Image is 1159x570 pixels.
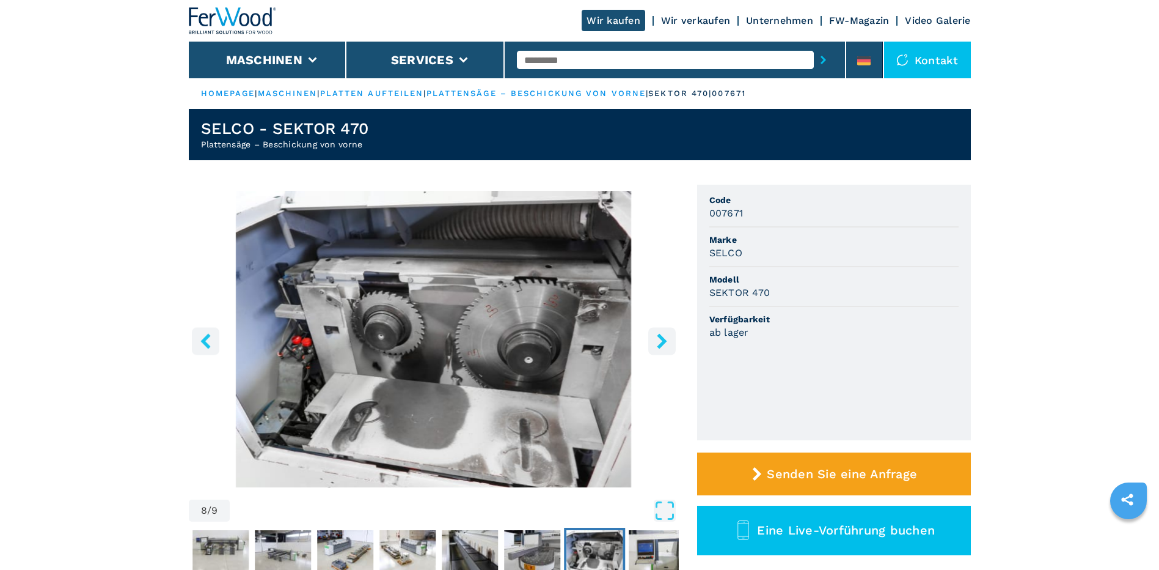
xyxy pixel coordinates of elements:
button: Services [391,53,453,67]
span: / [207,506,211,516]
span: | [317,89,320,98]
span: Modell [709,273,959,286]
span: 9 [211,506,218,516]
button: submit-button [814,46,833,74]
button: Senden Sie eine Anfrage [697,453,971,495]
h2: Plattensäge – Beschickung von vorne [201,138,369,150]
a: platten aufteilen [320,89,424,98]
button: Open Fullscreen [233,500,675,522]
button: right-button [648,327,676,355]
a: sharethis [1112,484,1143,515]
span: Eine Live-Vorführung buchen [757,523,935,538]
a: Wir verkaufen [661,15,730,26]
h1: SELCO - SEKTOR 470 [201,119,369,138]
span: | [646,89,648,98]
a: Wir kaufen [582,10,645,31]
a: FW-Magazin [829,15,890,26]
span: 8 [201,506,207,516]
span: Marke [709,234,959,246]
a: plattensäge – beschickung von vorne [426,89,646,98]
img: Plattensäge – Beschickung von vorne SELCO SEKTOR 470 [189,191,679,487]
a: Video Galerie [905,15,970,26]
div: Kontakt [884,42,971,78]
img: Ferwood [189,7,277,34]
span: | [255,89,257,98]
div: Go to Slide 8 [189,191,679,487]
p: 007671 [712,88,746,99]
span: | [423,89,426,98]
button: Maschinen [226,53,302,67]
a: maschinen [258,89,318,98]
iframe: Chat [1107,515,1150,561]
img: Kontakt [896,54,909,66]
button: Eine Live-Vorführung buchen [697,506,971,555]
a: Unternehmen [746,15,813,26]
h3: 007671 [709,206,744,220]
button: left-button [192,327,219,355]
h3: ab lager [709,325,749,339]
p: sektor 470 | [648,88,712,99]
a: HOMEPAGE [201,89,255,98]
h3: SELCO [709,246,742,260]
span: Code [709,194,959,206]
h3: SEKTOR 470 [709,286,770,300]
span: Verfügbarkeit [709,313,959,325]
span: Senden Sie eine Anfrage [767,467,917,481]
